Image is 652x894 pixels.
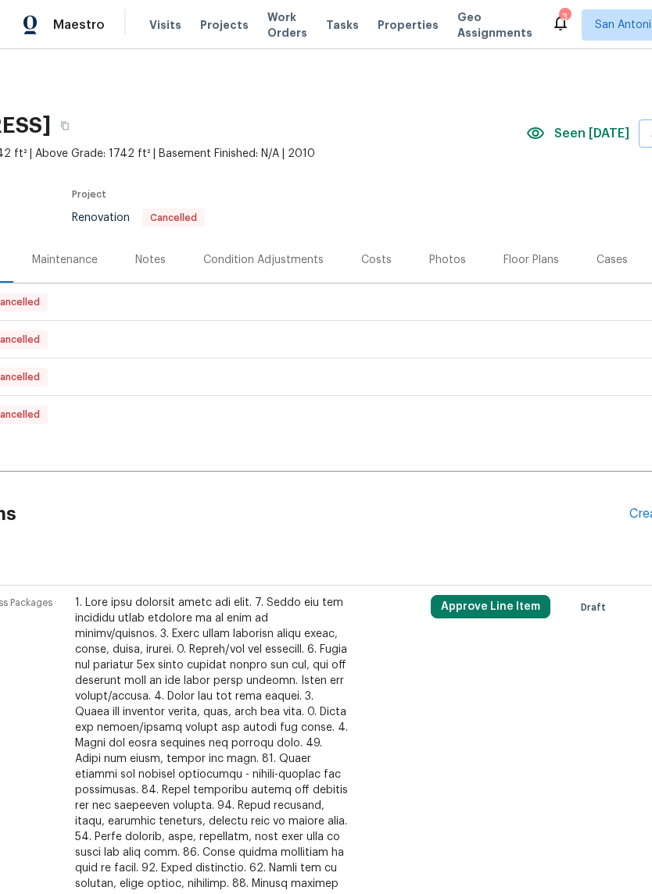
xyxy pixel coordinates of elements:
[53,17,105,33] span: Maestro
[457,9,532,41] span: Geo Assignments
[203,252,324,268] div: Condition Adjustments
[200,17,249,33] span: Projects
[267,9,307,41] span: Work Orders
[429,252,466,268] div: Photos
[431,595,550,618] button: Approve Line Item
[554,126,629,141] span: Seen [DATE]
[361,252,392,268] div: Costs
[503,252,559,268] div: Floor Plans
[149,17,181,33] span: Visits
[144,213,203,223] span: Cancelled
[596,252,628,268] div: Cases
[581,600,612,615] span: Draft
[72,212,205,223] span: Renovation
[326,20,359,30] span: Tasks
[32,252,98,268] div: Maintenance
[559,9,570,25] div: 3
[135,252,166,268] div: Notes
[51,112,79,140] button: Copy Address
[378,17,439,33] span: Properties
[72,190,106,199] span: Project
